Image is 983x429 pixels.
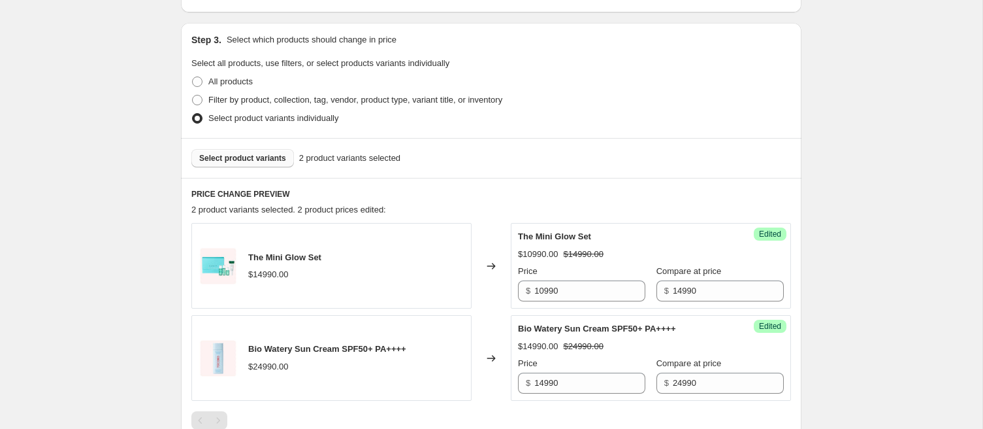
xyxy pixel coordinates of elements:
span: Select product variants [199,153,286,163]
div: $10990.00 [518,248,558,261]
span: Price [518,266,538,276]
span: The Mini Glow Set [248,252,321,262]
span: Bio Watery Sun Cream SPF50+ PA++++ [248,344,406,354]
img: SKIN0567_1_80x.jpg [199,247,238,286]
span: $ [664,378,669,388]
h2: Step 3. [191,33,221,46]
span: $ [664,286,669,296]
span: Select all products, use filters, or select products variants individually [191,58,449,68]
p: Select which products should change in price [227,33,396,46]
h6: PRICE CHANGE PREVIEW [191,189,791,199]
img: SKIN0617_1_80x.jpg [199,339,238,378]
div: $24990.00 [248,360,288,373]
strike: $14990.00 [563,248,603,261]
span: Edited [759,229,781,239]
strike: $24990.00 [563,340,603,353]
span: Select product variants individually [208,113,338,123]
span: $ [526,378,530,388]
span: Price [518,358,538,368]
span: All products [208,77,253,86]
span: $ [526,286,530,296]
span: Compare at price [656,266,722,276]
span: Bio Watery Sun Cream SPF50+ PA++++ [518,324,676,334]
span: Filter by product, collection, tag, vendor, product type, variant title, or inventory [208,95,502,105]
span: Compare at price [656,358,722,368]
button: Select product variants [191,149,294,167]
div: $14990.00 [248,268,288,281]
span: 2 product variants selected. 2 product prices edited: [191,205,386,214]
span: The Mini Glow Set [518,232,591,241]
span: 2 product variants selected [299,152,400,165]
div: $14990.00 [518,340,558,353]
span: Edited [759,321,781,332]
